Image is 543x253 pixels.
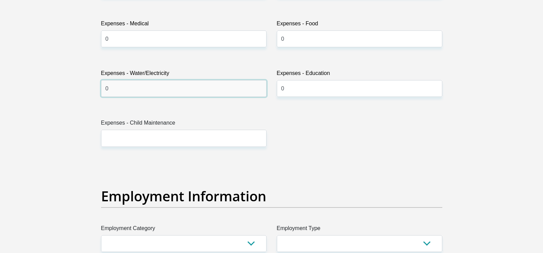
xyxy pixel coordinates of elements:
[101,20,267,30] label: Expenses - Medical
[277,20,442,30] label: Expenses - Food
[101,224,267,235] label: Employment Category
[101,30,267,47] input: Expenses - Medical
[101,119,267,130] label: Expenses - Child Maintenance
[277,80,442,97] input: Expenses - Education
[277,224,442,235] label: Employment Type
[101,80,267,97] input: Expenses - Water/Electricity
[101,69,267,80] label: Expenses - Water/Electricity
[277,69,442,80] label: Expenses - Education
[101,188,442,204] h2: Employment Information
[277,30,442,47] input: Expenses - Food
[101,130,267,147] input: Expenses - Child Maintenance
